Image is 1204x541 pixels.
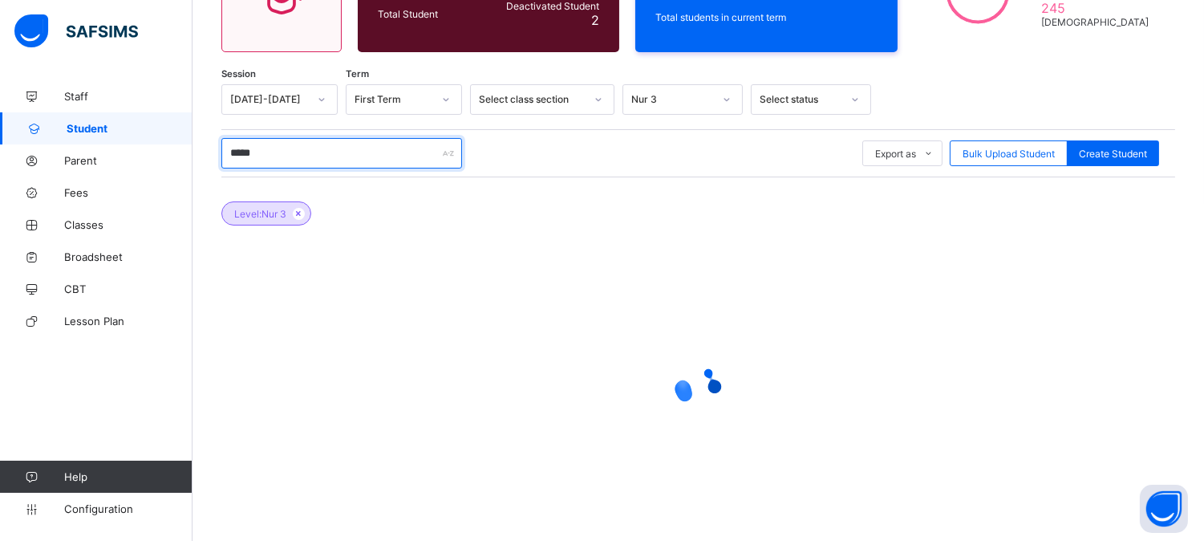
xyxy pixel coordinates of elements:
span: Session [221,68,256,79]
span: Help [64,470,192,483]
span: Configuration [64,502,192,515]
span: Total students in current term [655,11,877,23]
span: Fees [64,186,193,199]
span: Level: Nur 3 [234,208,286,220]
span: 2 [591,12,599,28]
div: Total Student [374,4,482,24]
span: CBT [64,283,193,295]
span: Term [346,68,369,79]
div: Nur 3 [631,94,713,106]
span: Bulk Upload Student [963,148,1055,160]
img: safsims [14,14,138,48]
span: Broadsheet [64,250,193,263]
span: Lesson Plan [64,315,193,327]
span: Staff [64,90,193,103]
span: Create Student [1079,148,1147,160]
div: [DATE]-[DATE] [230,94,308,106]
div: Select class section [479,94,585,106]
span: Classes [64,218,193,231]
span: [DEMOGRAPHIC_DATA] [1042,16,1155,28]
div: First Term [355,94,432,106]
span: Parent [64,154,193,167]
div: Select status [760,94,841,106]
button: Open asap [1140,485,1188,533]
span: Export as [875,148,916,160]
span: Student [67,122,193,135]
